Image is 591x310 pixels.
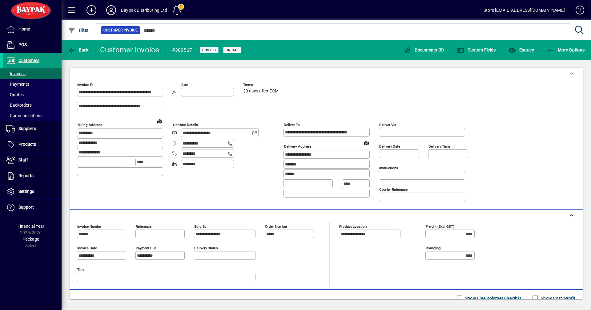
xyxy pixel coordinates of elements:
span: Reports [18,173,34,178]
div: Baypak Distributing Ltd [121,5,167,15]
a: Invoices [3,68,62,79]
a: Backorders [3,100,62,110]
span: Staff [18,157,28,162]
a: Settings [3,184,62,199]
span: Quotes [6,92,24,97]
span: Invoices [6,71,26,76]
span: Package [22,237,39,242]
a: Communications [3,110,62,121]
label: Show Line Volumes/Weights [464,295,521,301]
span: More Options [547,47,585,52]
span: Products [18,142,36,147]
button: Filter [66,25,90,36]
span: Customers [18,58,39,63]
span: Payments [6,82,29,87]
a: Reports [3,168,62,184]
a: Products [3,137,62,152]
button: Profile [101,5,121,16]
div: Store [EMAIL_ADDRESS][DOMAIN_NAME] [484,5,565,15]
button: More Options [546,44,586,55]
button: Add [82,5,101,16]
app-page-header-button: Back [62,44,95,55]
a: Support [3,200,62,215]
button: Enquiry [507,44,536,55]
span: Backorders [6,103,32,108]
a: Payments [3,79,62,89]
a: Suppliers [3,121,62,137]
a: Staff [3,153,62,168]
span: Back [68,47,89,52]
span: Settings [18,189,34,194]
a: POS [3,37,62,53]
span: POS [18,42,27,47]
a: Home [3,22,62,37]
a: Knowledge Base [571,1,583,21]
button: Back [66,44,90,55]
span: Suppliers [18,126,36,131]
span: Support [18,205,34,210]
span: Customer Invoice [103,27,138,33]
a: Quotes [3,89,62,100]
span: Home [18,27,30,31]
span: Filter [68,28,89,33]
span: Enquiry [509,47,534,52]
span: Communications [6,113,42,118]
span: Financial Year [18,224,44,229]
label: Show Cost/Profit [540,295,575,301]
